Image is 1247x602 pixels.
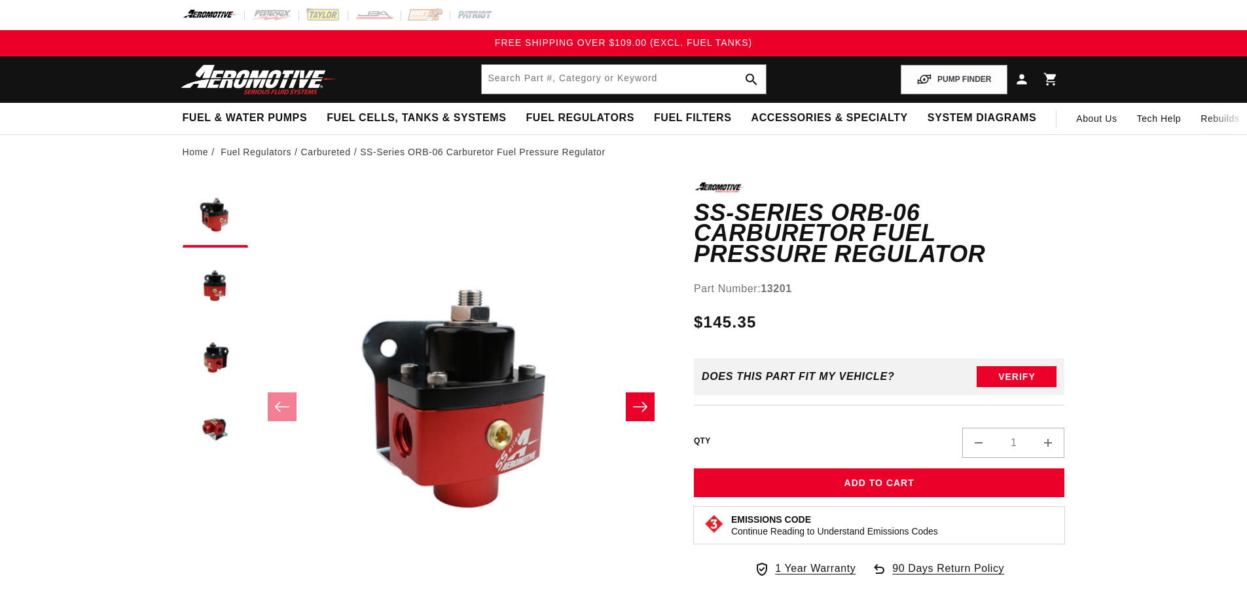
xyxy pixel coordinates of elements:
[317,103,516,134] summary: Fuel Cells, Tanks & Systems
[644,103,742,134] summary: Fuel Filters
[702,371,895,383] div: Does This part fit My vehicle?
[694,310,757,334] span: $145.35
[183,398,248,464] button: Load image 4 in gallery view
[751,111,908,125] span: Accessories & Specialty
[928,111,1036,125] span: System Diagrams
[183,326,248,392] button: Load image 3 in gallery view
[1066,103,1127,134] a: About Us
[694,436,711,447] label: QTY
[177,64,341,95] img: Aeromotive
[516,103,643,134] summary: Fuel Regulators
[742,103,918,134] summary: Accessories & Specialty
[704,514,725,535] img: Emissions code
[871,560,1004,590] a: 90 Days Return Policy
[221,145,300,159] li: Fuel Regulators
[183,145,1065,159] nav: breadcrumbs
[737,65,766,94] button: search button
[183,254,248,320] button: Load image 2 in gallery view
[731,514,938,537] button: Emissions CodeContinue Reading to Understand Emissions Codes
[1137,111,1182,126] span: Tech Help
[327,111,506,125] span: Fuel Cells, Tanks & Systems
[626,392,655,421] button: Slide right
[183,111,308,125] span: Fuel & Water Pumps
[183,145,209,159] a: Home
[301,145,361,159] li: Carbureted
[754,560,856,577] a: 1 Year Warranty
[173,103,317,134] summary: Fuel & Water Pumps
[918,103,1046,134] summary: System Diagrams
[731,514,811,525] strong: Emissions Code
[526,111,634,125] span: Fuel Regulators
[1127,103,1191,134] summary: Tech Help
[892,560,1004,590] span: 90 Days Return Policy
[495,37,752,48] span: FREE SHIPPING OVER $109.00 (EXCL. FUEL TANKS)
[977,366,1057,387] button: Verify
[360,145,605,159] li: SS-Series ORB-06 Carburetor Fuel Pressure Regulator
[901,65,1007,94] button: PUMP FINDER
[694,280,1065,297] div: Part Number:
[761,283,792,294] strong: 13201
[482,65,766,94] input: Search by Part Number, Category or Keyword
[183,182,248,248] button: Load image 1 in gallery view
[1201,111,1239,126] span: Rebuilds
[654,111,732,125] span: Fuel Filters
[1076,113,1117,124] span: About Us
[775,560,856,577] span: 1 Year Warranty
[694,202,1065,265] h1: SS-Series ORB-06 Carburetor Fuel Pressure Regulator
[268,392,297,421] button: Slide left
[694,468,1065,498] button: Add to Cart
[731,525,938,537] p: Continue Reading to Understand Emissions Codes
